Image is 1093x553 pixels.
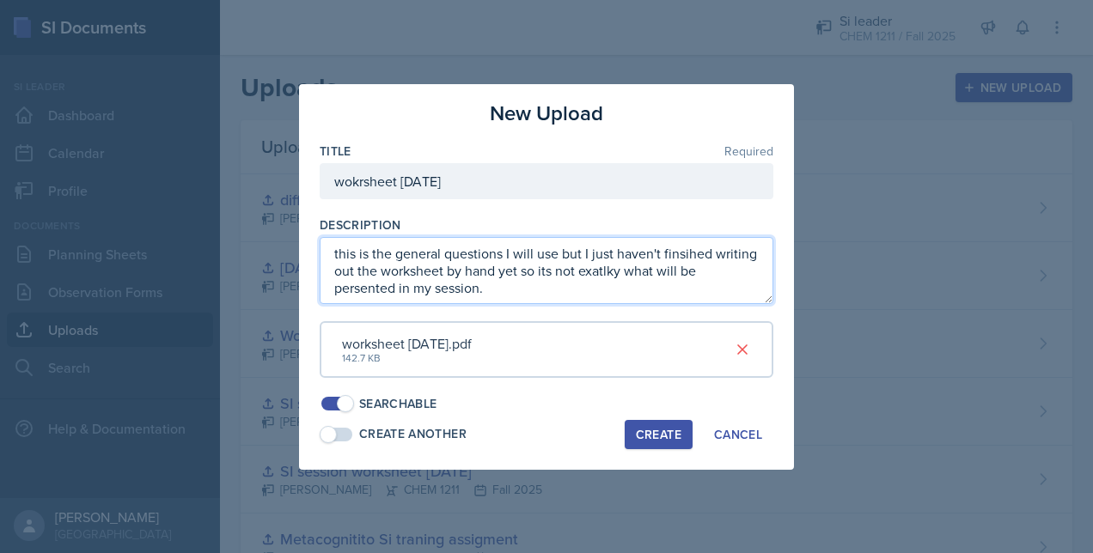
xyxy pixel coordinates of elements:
[714,428,762,441] div: Cancel
[359,425,467,443] div: Create Another
[359,395,437,413] div: Searchable
[320,143,351,160] label: Title
[490,98,603,129] h3: New Upload
[342,350,472,366] div: 142.7 KB
[636,428,681,441] div: Create
[342,333,472,354] div: worksheet [DATE].pdf
[703,420,773,449] button: Cancel
[320,163,773,199] input: Enter title
[724,145,773,157] span: Required
[320,216,401,234] label: Description
[625,420,693,449] button: Create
